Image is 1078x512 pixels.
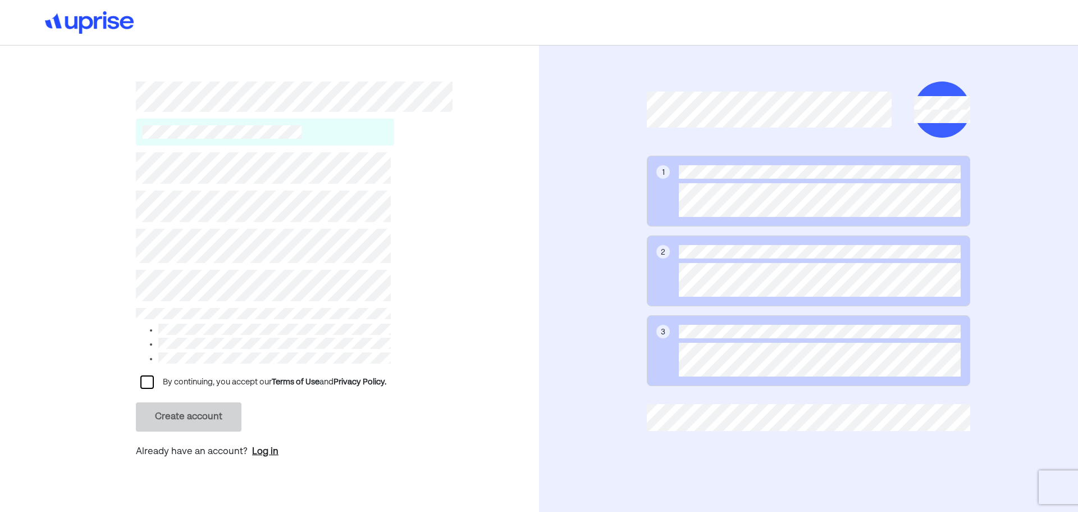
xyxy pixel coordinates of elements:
[163,375,386,389] div: By continuing, you accept our and
[252,445,278,459] a: Log in
[334,375,386,389] div: Privacy Policy.
[136,445,391,460] p: Already have an account?
[136,402,241,432] button: Create account
[661,326,665,338] div: 3
[661,246,665,259] div: 2
[272,375,319,389] div: Terms of Use
[662,166,665,179] div: 1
